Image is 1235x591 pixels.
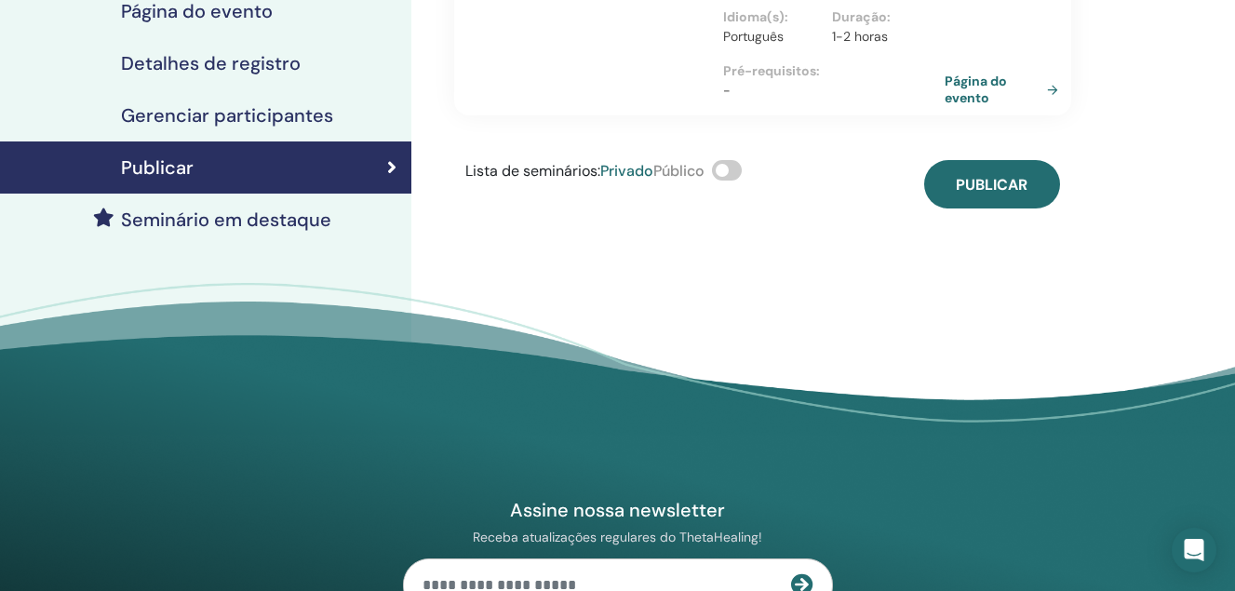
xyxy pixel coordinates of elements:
h4: Seminário em destaque [121,208,331,231]
p: Pré-requisitos: [723,61,942,81]
p: 1-2 horas [832,27,931,47]
a: Página do evento [945,73,1066,106]
p: - [723,81,942,101]
div: Abra o Intercom Messenger [1172,528,1216,572]
span: Privado [600,161,653,181]
h4: Detalhes de registro [121,52,301,74]
h4: Publicar [121,156,194,179]
button: Publicar [924,160,1060,208]
h4: Gerenciar participantes [121,104,333,127]
span: Lista de seminários: [465,161,600,181]
p: Receba atualizações regulares do ThetaHealing! [403,529,833,545]
h4: Assine nossa newsletter [403,498,833,522]
p: Duração: [832,7,931,27]
p: Idioma(s): [723,7,822,27]
span: Público [653,161,705,181]
span: Publicar [956,175,1027,195]
p: Português [723,27,822,47]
